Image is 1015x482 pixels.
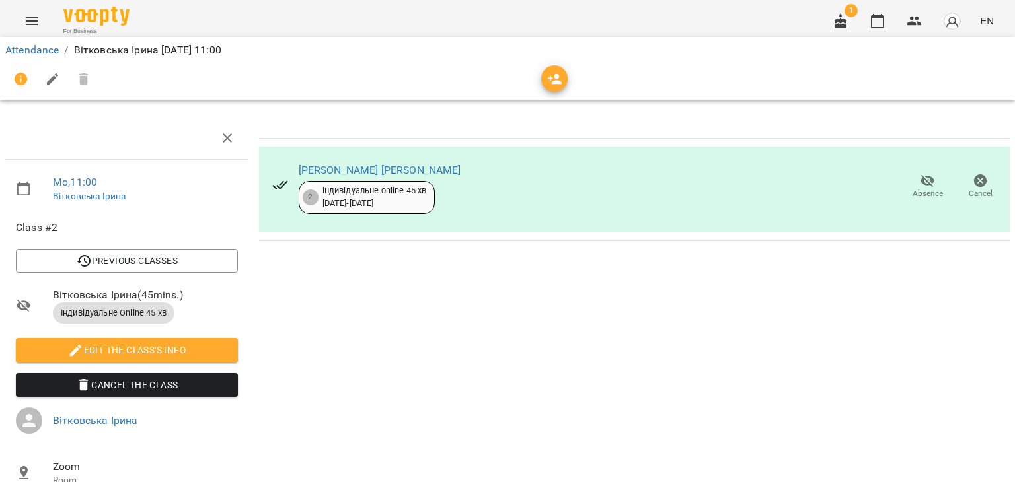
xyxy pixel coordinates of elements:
a: Attendance [5,44,59,56]
span: Zoom [53,459,238,475]
button: Previous Classes [16,249,238,273]
nav: breadcrumb [5,42,1010,58]
span: Вітковська Ірина ( 45 mins. ) [53,287,238,303]
a: Mo , 11:00 [53,176,97,188]
a: Вітковська Ірина [53,191,126,201]
span: Previous Classes [26,253,227,269]
span: EN [980,14,994,28]
div: індивідуальне online 45 хв [DATE] - [DATE] [322,185,427,209]
span: Class #2 [16,220,238,236]
span: Absence [913,188,943,199]
button: Cancel the class [16,373,238,397]
a: Вітковська Ірина [53,414,137,427]
span: Індивідуальне Online 45 хв [53,307,174,319]
button: Absence [901,168,954,205]
span: Cancel the class [26,377,227,393]
button: Edit the class's Info [16,338,238,362]
button: Menu [16,5,48,37]
div: 2 [303,189,319,205]
span: Edit the class's Info [26,342,227,358]
p: Вітковська Ірина [DATE] 11:00 [74,42,221,58]
a: [PERSON_NAME] [PERSON_NAME] [299,164,461,176]
span: 1 [845,4,858,17]
img: avatar_s.png [943,12,961,30]
img: Voopty Logo [63,7,130,26]
li: / [64,42,68,58]
span: For Business [63,27,130,36]
button: EN [975,9,999,33]
button: Cancel [954,168,1007,205]
span: Cancel [969,188,993,199]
